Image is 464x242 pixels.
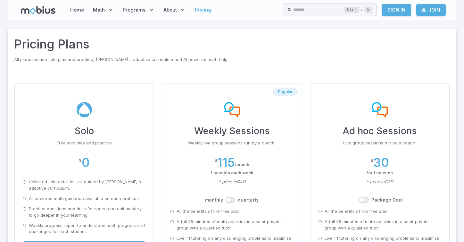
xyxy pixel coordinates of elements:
[193,3,213,17] a: Pricing
[170,124,294,138] h3: Weekly Sessions
[214,157,217,164] p: $
[76,102,92,117] img: solo-plan-img
[273,89,298,94] span: Popular
[123,6,145,13] span: Programs
[365,7,372,13] kbd: k
[318,140,442,146] p: Live group sessions run by a coach.
[29,206,146,219] p: Practice questions and drills for speed and unit mastery to go deeper in your learning.
[318,179,442,185] p: * price in CAD
[22,140,146,146] p: Free solo play and practice
[170,140,294,146] p: Weekly live group sessions run by a coach.
[344,7,359,13] kbd: Ctrl
[170,179,294,185] p: * price in CAD
[325,219,442,231] p: A full 45 minutes of math activities in a semi-private group with a qualified tutor.
[224,102,240,117] img: weekly-sessions-plan-img
[79,157,82,164] p: $
[177,219,294,231] p: A full 45 minutes of math activities in a semi-private group with a qualified tutor.
[344,6,372,14] div: +
[29,222,146,235] p: Weekly progress report to understand math progress and challenges for each student.
[373,155,389,169] h2: 30
[14,35,450,53] h2: Pricing Plans
[318,124,442,138] h3: Ad hoc Sessions
[217,155,235,169] h2: 115
[170,170,294,176] p: 1 session each week
[14,56,450,63] p: All plans include solo play and practice, [PERSON_NAME]'s adaptive curriculum and AI powered math...
[82,155,90,169] h2: 0
[93,6,105,13] span: Math
[205,197,223,203] label: month ly
[372,102,388,117] img: ad-hoc sessions-plan-img
[22,124,146,138] h3: Solo
[29,179,146,192] p: Unlimited solo activities, all guided by [PERSON_NAME]'s adaptive curriculum.
[371,197,403,203] label: Package Deal
[325,208,388,215] p: All the benefits of the free plan.
[235,161,249,168] p: / month
[29,195,140,202] p: AI-powered math guidance available on each problem.
[68,3,86,17] a: Home
[238,197,259,203] label: quarterly
[177,208,240,215] p: All the benefits of the free plan.
[382,4,411,16] a: Sign In
[318,170,442,176] p: for 1 session
[370,157,373,164] p: $
[416,4,446,16] a: Join
[163,6,177,13] span: About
